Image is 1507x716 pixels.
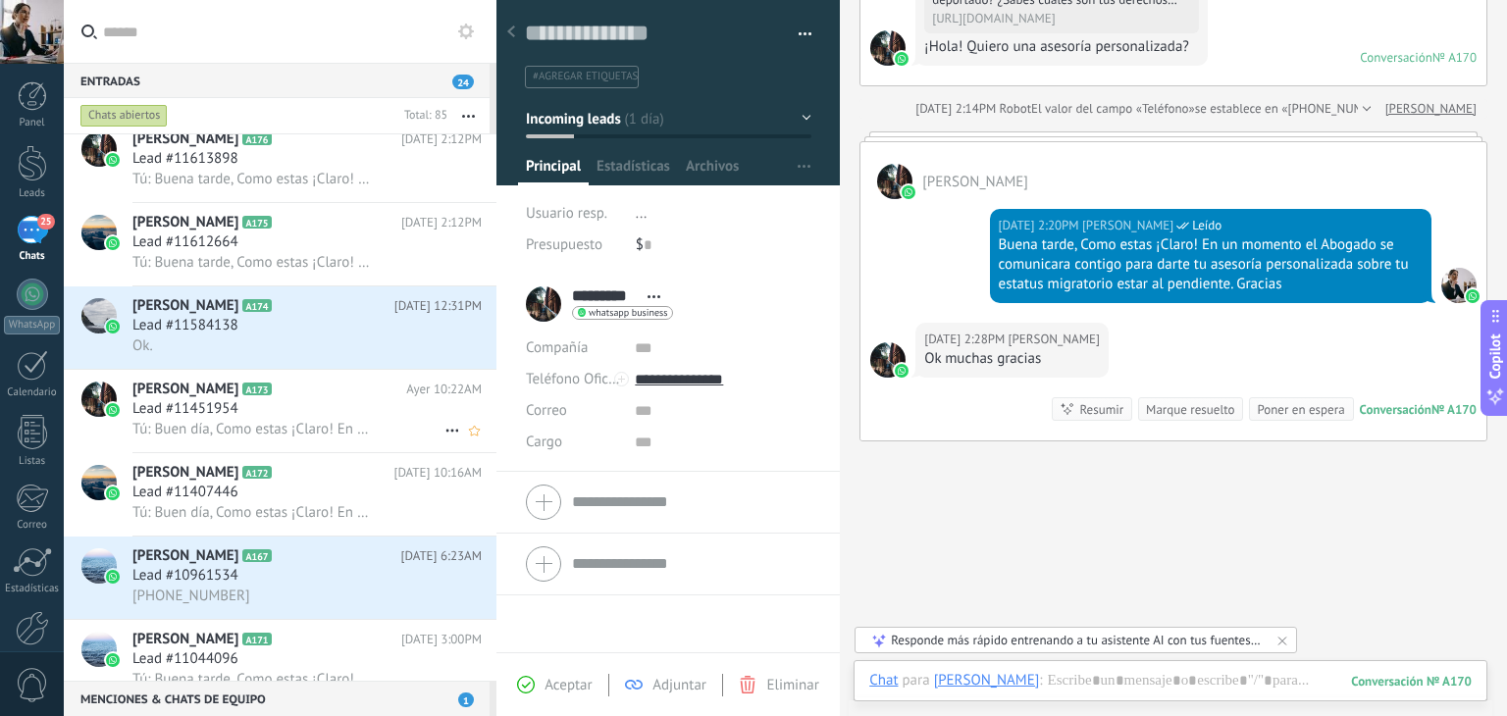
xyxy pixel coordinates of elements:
[132,316,238,335] span: Lead #11584138
[64,453,496,536] a: avataricon[PERSON_NAME]A172[DATE] 10:16AMLead #11407446Tú: Buen día, Como estas ¡Claro! En el tra...
[401,546,482,566] span: [DATE] 6:23AM
[903,671,930,690] span: para
[870,342,906,378] span: Guillermo
[1431,401,1477,418] div: № A170
[106,486,120,500] img: icon
[1466,289,1480,303] img: waba.svg
[106,236,120,250] img: icon
[1079,400,1123,419] div: Resumir
[64,681,490,716] div: Menciones & Chats de equipo
[526,157,581,185] span: Principal
[64,370,496,452] a: avataricon[PERSON_NAME]A173Ayer 10:22AMLead #11451954Tú: Buen día, Como estas ¡Claro! En el trans...
[526,235,602,254] span: Presupuesto
[64,203,496,285] a: avataricon[PERSON_NAME]A175[DATE] 2:12PMLead #11612664Tú: Buena tarde, Como estas ¡Claro! En un m...
[999,235,1423,294] div: Buena tarde, Como estas ¡Claro! En un momento el Abogado se comunicara contigo para darte tu ases...
[924,330,1008,349] div: [DATE] 2:28PM
[396,106,447,126] div: Total: 85
[242,383,271,395] span: A173
[132,149,238,169] span: Lead #11613898
[132,587,250,605] span: [PHONE_NUMBER]
[132,420,374,438] span: Tú: Buen día, Como estas ¡Claro! En el transcurso de la [DATE] el Abogado se comunicara contigo p...
[999,216,1082,235] div: [DATE] 2:20PM
[132,630,238,649] span: [PERSON_NAME]
[242,549,271,562] span: A167
[526,204,607,223] span: Usuario resp.
[37,214,54,230] span: 25
[877,164,912,199] span: Guillermo
[4,583,61,595] div: Estadísticas
[891,632,1263,648] div: Responde más rápido entrenando a tu asistente AI con tus fuentes de datos
[924,349,1100,369] div: Ok muchas gracias
[106,320,120,333] img: icon
[132,170,374,188] span: Tú: Buena tarde, Como estas ¡Claro! En un momento el Abogado se comunicara contigo para darte tu ...
[106,153,120,167] img: icon
[132,546,238,566] span: [PERSON_NAME]
[1039,671,1042,690] span: :
[64,286,496,369] a: avataricon[PERSON_NAME]A174[DATE] 12:31PMLead #11584138Ok.
[132,296,238,316] span: [PERSON_NAME]
[106,653,120,667] img: icon
[242,132,271,145] span: A176
[686,157,739,185] span: Archivos
[526,364,620,395] button: Teléfono Oficina
[458,692,474,707] span: 1
[924,37,1199,57] div: ¡Hola! Quiero una asesoría personalizada?
[636,230,811,261] div: $
[242,299,271,312] span: A174
[922,173,1028,191] span: Guillermo
[401,213,482,232] span: [DATE] 2:12PM
[1441,268,1477,303] span: Susana Rocha
[902,185,915,199] img: waba.svg
[1360,49,1432,66] div: Conversación
[895,52,909,66] img: waba.svg
[1485,334,1505,380] span: Copilot
[406,380,482,399] span: Ayer 10:22AM
[4,455,61,468] div: Listas
[242,466,271,479] span: A172
[1031,99,1195,119] span: El valor del campo «Teléfono»
[132,649,238,669] span: Lead #11044096
[242,633,271,645] span: A171
[452,75,474,89] span: 24
[401,630,482,649] span: [DATE] 3:00PM
[106,403,120,417] img: icon
[4,519,61,532] div: Correo
[132,213,238,232] span: [PERSON_NAME]
[1082,216,1173,235] span: Susana Rocha (Oficina de Venta)
[652,676,706,694] span: Adjuntar
[895,364,909,378] img: waba.svg
[132,253,374,272] span: Tú: Buena tarde, Como estas ¡Claro! En un momento el Abogado se comunicara contigo para darte tu ...
[4,187,61,200] div: Leads
[401,129,482,149] span: [DATE] 2:12PM
[915,99,999,119] div: [DATE] 2:14PM
[932,11,1191,26] div: [URL][DOMAIN_NAME]
[1146,400,1234,419] div: Marque resuelto
[132,380,238,399] span: [PERSON_NAME]
[526,370,628,388] span: Teléfono Oficina
[132,232,238,252] span: Lead #11612664
[934,671,1040,689] div: Guillermo
[526,198,621,230] div: Usuario resp.
[870,30,906,66] span: Guillermo
[64,537,496,619] a: avataricon[PERSON_NAME]A167[DATE] 6:23AMLead #10961534[PHONE_NUMBER]
[132,503,374,522] span: Tú: Buen día, Como estas ¡Claro! En el transcurso de la [DATE] el Abogado se comunicara contigo p...
[1257,400,1344,419] div: Poner en espera
[64,620,496,702] a: avataricon[PERSON_NAME]A171[DATE] 3:00PMLead #11044096Tú: Buena tarde, Como estas ¡Claro! En un m...
[64,63,490,98] div: Entradas
[1432,49,1477,66] div: № A170
[1351,673,1472,690] div: 170
[526,332,620,364] div: Compañía
[132,463,238,483] span: [PERSON_NAME]
[597,157,670,185] span: Estadísticas
[4,316,60,334] div: WhatsApp
[766,676,818,694] span: Eliminar
[636,204,648,223] span: ...
[1360,401,1431,418] div: Conversación
[132,336,153,355] span: Ok.
[526,230,621,261] div: Presupuesto
[132,129,238,149] span: [PERSON_NAME]
[394,296,482,316] span: [DATE] 12:31PM
[132,399,238,419] span: Lead #11451954
[242,216,271,229] span: A175
[132,483,238,502] span: Lead #11407446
